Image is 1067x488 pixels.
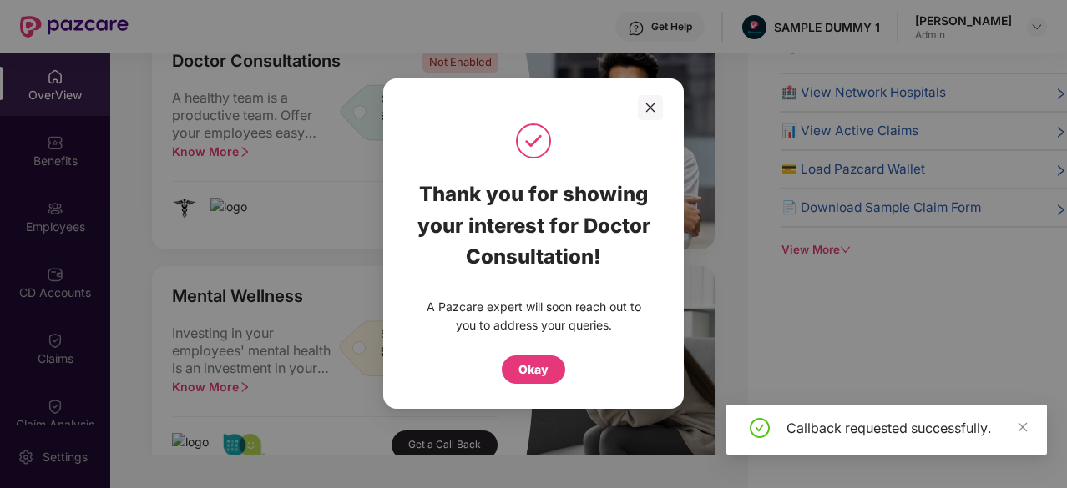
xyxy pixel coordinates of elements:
[750,418,770,438] span: check-circle
[518,361,549,380] div: Okay
[645,102,656,113] span: close
[1017,421,1029,433] span: close
[786,418,1027,438] div: Callback requested successfully.
[513,120,554,162] img: svg+xml;base64,PHN2ZyB4bWxucz0iaHR0cDovL3d3dy53My5vcmcvMjAwMC9zdmciIHdpZHRoPSI1MCIgaGVpZ2h0PSI1MC...
[404,162,663,289] div: Thank you for showing your interest for Doctor Consultation!
[417,299,650,335] div: A Pazcare expert will soon reach out to you to address your queries.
